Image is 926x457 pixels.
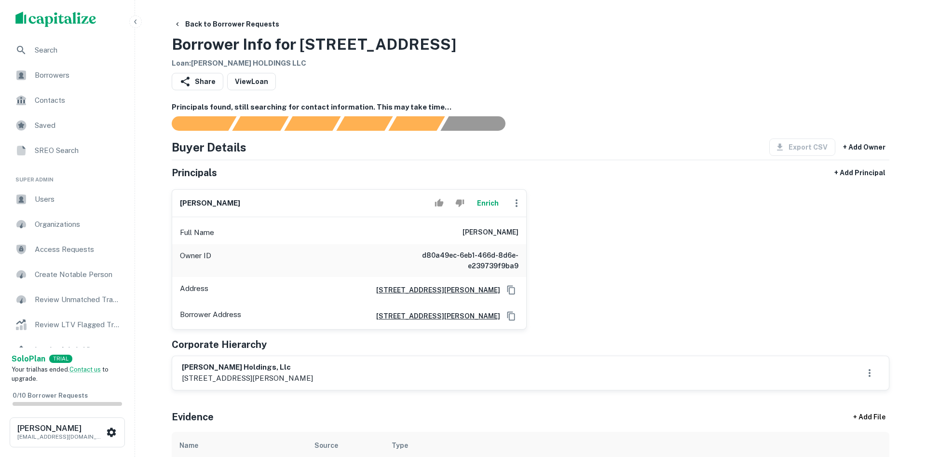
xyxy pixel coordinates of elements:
a: Review LTV Flagged Transactions [8,313,127,336]
span: Users [35,194,121,205]
a: Search [8,39,127,62]
div: Principals found, still searching for contact information. This may take time... [388,116,445,131]
button: Copy Address [504,309,518,323]
span: Saved [35,120,121,131]
button: Back to Borrower Requests [170,15,283,33]
a: Users [8,188,127,211]
a: Contacts [8,89,127,112]
div: TRIAL [49,355,72,363]
h3: Borrower Info for [STREET_ADDRESS] [172,33,456,56]
span: SREO Search [35,145,121,156]
p: Address [180,283,208,297]
h6: [PERSON_NAME] [17,425,104,432]
a: Create Notable Person [8,263,127,286]
button: [PERSON_NAME][EMAIL_ADDRESS][DOMAIN_NAME] [10,417,125,447]
span: Organizations [35,219,121,230]
p: Borrower Address [180,309,241,323]
div: Name [179,440,198,451]
a: Saved [8,114,127,137]
span: Your trial has ended. to upgrade. [12,366,109,383]
p: [STREET_ADDRESS][PERSON_NAME] [182,373,313,384]
a: Organizations [8,213,127,236]
h5: Evidence [172,410,214,424]
h6: [PERSON_NAME] holdings, llc [182,362,313,373]
button: Copy Address [504,283,518,297]
button: Enrich [472,194,503,213]
h6: d80a49ec-6eb1-466d-8d6e-e239739f9ba9 [403,250,518,271]
a: Borrowers [8,64,127,87]
p: Full Name [180,227,214,238]
div: Principals found, AI now looking for contact information... [336,116,393,131]
h6: Principals found, still searching for contact information. This may take time... [172,102,889,113]
span: Lender Admin View [35,344,121,356]
img: capitalize-logo.png [15,12,96,27]
a: Review Unmatched Transactions [8,288,127,311]
a: [STREET_ADDRESS][PERSON_NAME] [368,285,500,295]
a: Lender Admin View [8,338,127,361]
a: [STREET_ADDRESS][PERSON_NAME] [368,311,500,321]
div: Sending borrower request to AI... [160,116,232,131]
h6: [PERSON_NAME] [180,198,240,209]
p: [EMAIL_ADDRESS][DOMAIN_NAME] [17,432,104,441]
div: Your request is received and processing... [232,116,288,131]
a: Contact us [69,366,101,373]
h6: [PERSON_NAME] [463,227,518,238]
h5: Principals [172,166,217,180]
span: Borrowers [35,69,121,81]
span: Access Requests [35,244,121,255]
a: Access Requests [8,238,127,261]
button: Reject [451,194,468,213]
div: Documents found, AI parsing details... [284,116,340,131]
button: Accept [431,194,448,213]
strong: Solo Plan [12,354,45,363]
p: Owner ID [180,250,211,271]
span: 0 / 10 Borrower Requests [13,392,88,399]
button: Share [172,73,223,90]
iframe: Chat Widget [878,380,926,426]
span: Review LTV Flagged Transactions [35,319,121,331]
h6: Loan : [PERSON_NAME] HOLDINGS LLC [172,58,456,69]
div: Source [314,440,338,451]
span: Contacts [35,95,121,106]
button: + Add Owner [839,138,889,156]
span: Search [35,44,121,56]
span: Create Notable Person [35,269,121,280]
div: + Add File [835,409,903,426]
button: + Add Principal [831,164,889,181]
span: Review Unmatched Transactions [35,294,121,305]
a: SREO Search [8,139,127,162]
h5: Corporate Hierarchy [172,337,267,352]
h4: Buyer Details [172,138,246,156]
a: SoloPlan [12,353,45,365]
a: ViewLoan [227,73,276,90]
div: Type [392,440,408,451]
li: Super Admin [8,164,127,188]
div: AI fulfillment process complete. [441,116,517,131]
